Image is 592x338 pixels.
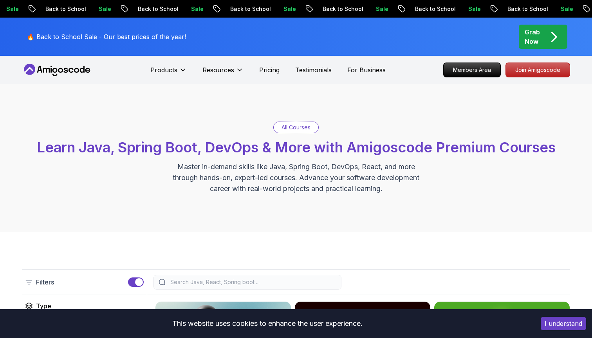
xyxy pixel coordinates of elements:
a: Pricing [259,65,280,75]
p: All Courses [282,123,310,131]
p: Join Amigoscode [506,63,570,77]
p: 🔥 Back to School Sale - Our best prices of the year! [27,32,186,41]
div: This website uses cookies to enhance the user experience. [6,315,529,332]
p: Back to School [305,5,359,13]
p: Back to School [121,5,174,13]
p: Grab Now [525,27,540,46]
p: Back to School [28,5,81,13]
span: Learn Java, Spring Boot, DevOps & More with Amigoscode Premium Courses [37,139,556,156]
p: Back to School [490,5,543,13]
a: Members Area [443,63,501,77]
p: Back to School [213,5,266,13]
p: Sale [543,5,569,13]
a: Join Amigoscode [505,63,570,77]
button: Accept cookies [541,317,586,330]
p: Sale [266,5,291,13]
h2: Type [36,301,51,311]
p: Sale [451,5,476,13]
button: Products [150,65,187,81]
p: Sale [174,5,199,13]
p: Sale [359,5,384,13]
p: Back to School [398,5,451,13]
p: Resources [202,65,234,75]
p: Products [150,65,177,75]
p: Sale [81,5,106,13]
p: Master in-demand skills like Java, Spring Boot, DevOps, React, and more through hands-on, expert-... [164,161,428,194]
input: Search Java, React, Spring boot ... [169,278,336,286]
button: Resources [202,65,244,81]
p: Filters [36,277,54,287]
a: For Business [347,65,386,75]
a: Testimonials [295,65,332,75]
